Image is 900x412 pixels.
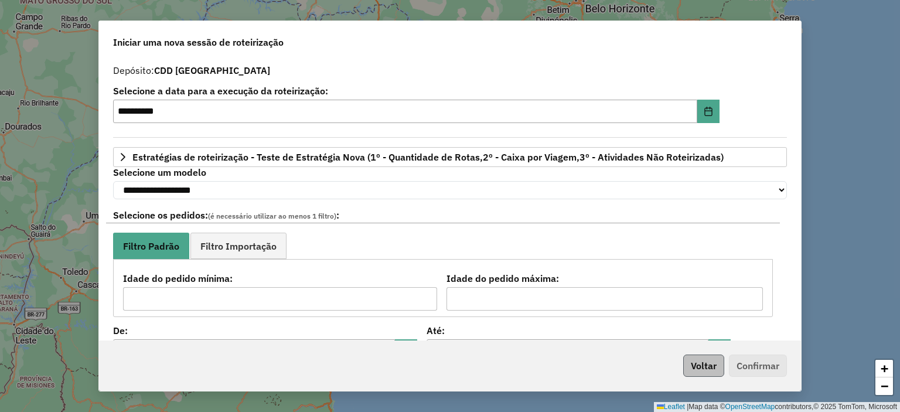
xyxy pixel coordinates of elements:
[123,241,179,251] span: Filtro Padrão
[154,64,270,76] strong: CDD [GEOGRAPHIC_DATA]
[395,339,417,363] button: Choose Date
[200,241,277,251] span: Filtro Importação
[657,403,685,411] a: Leaflet
[106,208,780,224] label: Selecione os pedidos: :
[875,360,893,377] a: Zoom in
[113,84,720,98] label: Selecione a data para a execução da roteirização:
[654,402,900,412] div: Map data © contributors,© 2025 TomTom, Microsoft
[427,324,731,338] label: Até:
[683,355,724,377] button: Voltar
[725,403,775,411] a: OpenStreetMap
[113,324,417,338] label: De:
[113,147,787,167] a: Estratégias de roteirização - Teste de Estratégia Nova (1º - Quantidade de Rotas,2º - Caixa por V...
[113,63,787,77] div: Depósito:
[875,377,893,395] a: Zoom out
[113,35,284,49] span: Iniciar uma nova sessão de roteirização
[132,152,724,162] span: Estratégias de roteirização - Teste de Estratégia Nova (1º - Quantidade de Rotas,2º - Caixa por V...
[881,379,888,393] span: −
[208,212,336,220] span: (é necessário utilizar ao menos 1 filtro)
[113,165,787,179] label: Selecione um modelo
[881,361,888,376] span: +
[446,271,763,285] label: Idade do pedido máxima:
[123,271,437,285] label: Idade do pedido mínima:
[708,339,731,363] button: Choose Date
[697,100,720,123] button: Choose Date
[687,403,688,411] span: |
